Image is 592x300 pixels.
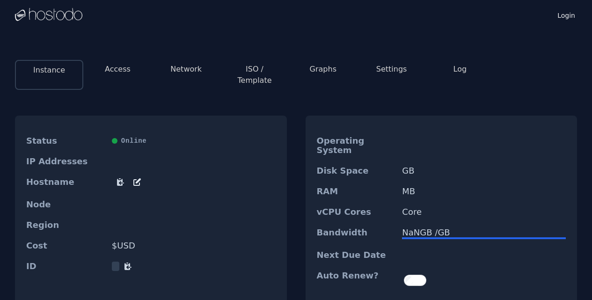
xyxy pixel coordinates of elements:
button: Network [170,64,202,75]
dt: Bandwidth [317,228,395,239]
dd: $ USD [112,241,276,250]
dt: Node [26,200,104,209]
button: ISO / Template [228,64,281,86]
dt: vCPU Cores [317,207,395,217]
dt: Auto Renew? [317,271,395,290]
dd: Core [402,207,566,217]
button: Graphs [310,64,336,75]
dd: GB [402,166,566,176]
dt: Hostname [26,177,104,189]
img: Logo [15,8,82,22]
dt: Disk Space [317,166,395,176]
dt: Operating System [317,136,395,155]
dt: Cost [26,241,104,250]
a: Login [555,9,577,20]
div: NaN GB / GB [402,228,566,237]
button: Log [453,64,467,75]
button: Settings [376,64,407,75]
dt: IP Addresses [26,157,104,166]
dt: Next Due Date [317,250,395,260]
dt: Region [26,220,104,230]
dd: MB [402,187,566,196]
button: Access [105,64,131,75]
dt: Status [26,136,104,146]
dt: RAM [317,187,395,196]
button: Instance [33,65,65,76]
div: Online [112,136,276,146]
dt: ID [26,262,104,271]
